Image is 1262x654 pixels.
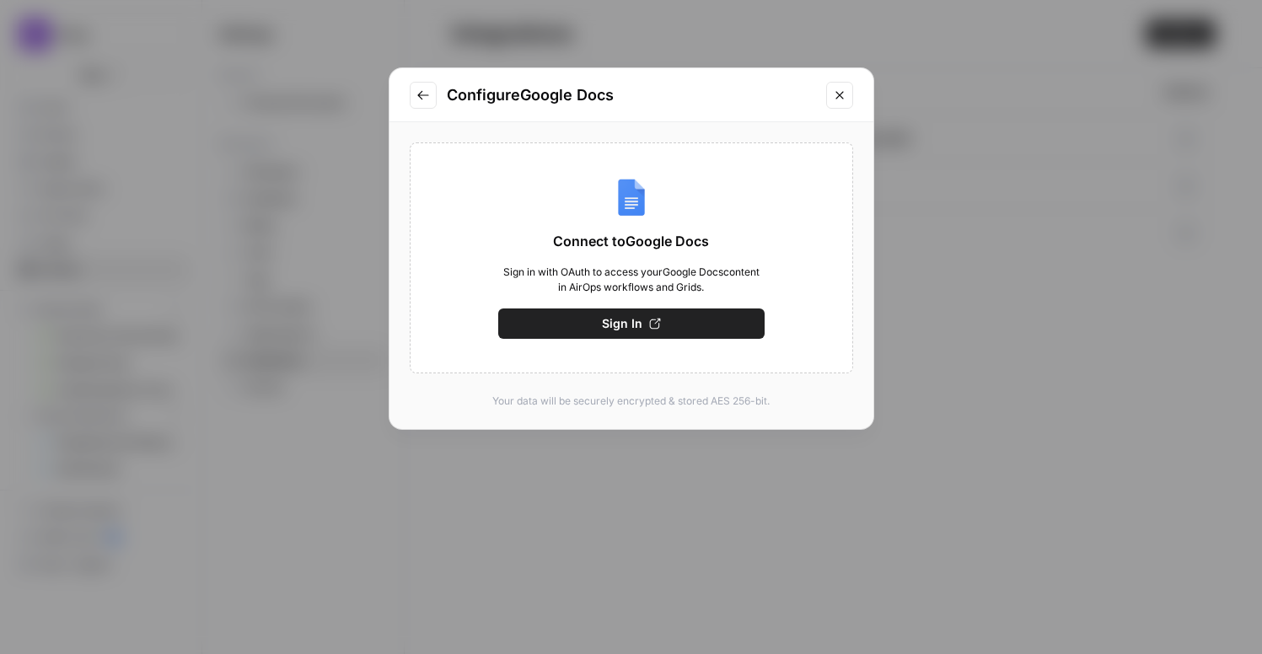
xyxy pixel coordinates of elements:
[826,82,853,109] button: Close modal
[447,83,816,107] h2: Configure Google Docs
[410,82,437,109] button: Go to previous step
[553,231,709,251] span: Connect to Google Docs
[498,308,765,339] button: Sign In
[602,315,642,332] span: Sign In
[410,394,853,409] p: Your data will be securely encrypted & stored AES 256-bit.
[498,265,765,295] span: Sign in with OAuth to access your Google Docs content in AirOps workflows and Grids.
[611,177,652,217] img: Google Docs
